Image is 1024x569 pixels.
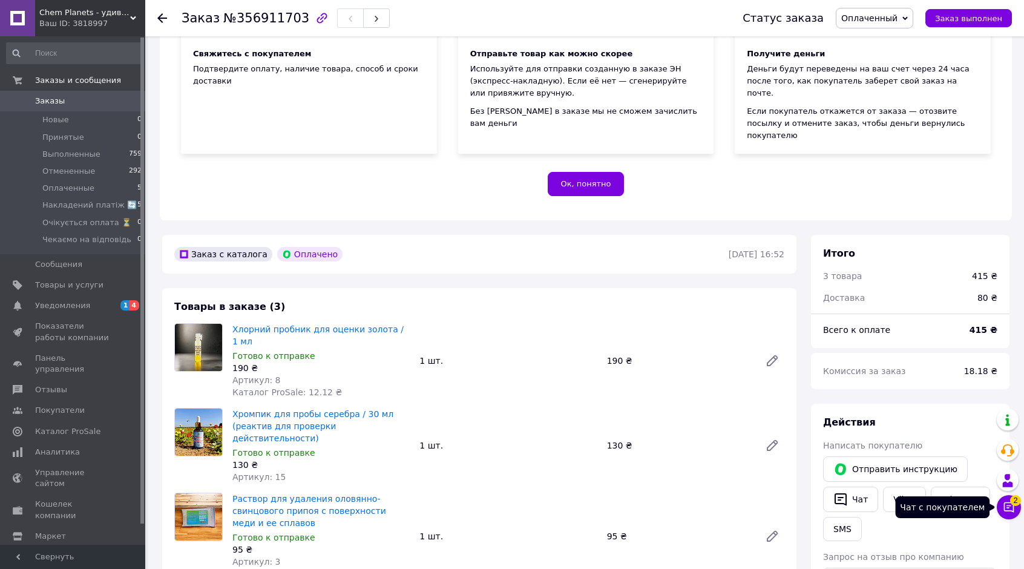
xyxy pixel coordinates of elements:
span: Артикул: 3 [232,557,280,567]
span: Заказы и сообщения [35,75,121,86]
span: 0 [137,217,142,228]
span: №356911703 [223,11,309,25]
div: Ваш ID: 3818997 [39,18,145,29]
span: Ок, понятно [560,179,611,188]
input: Поиск [6,42,143,64]
span: Всего к оплате [823,325,890,335]
span: 3 товара [823,271,862,281]
div: 3 [747,24,979,39]
span: 0 [137,234,142,245]
span: Показатели работы компании [35,321,112,343]
span: Аналитика [35,447,80,458]
span: 1 [120,300,130,311]
span: Управление сайтом [35,467,112,489]
a: Раствор для удаления оловянно-свинцового припоя с поверхности меди и ее сплавов [232,494,386,528]
span: 4 [130,300,139,311]
div: Статус заказа [743,12,824,24]
img: Хромпик для пробы серебра / 30 мл (реактив для проверки действительности) [175,409,222,456]
span: Каталог ProSale: 12.12 ₴ [232,387,342,397]
span: Комиссия за заказ [823,366,906,376]
span: Написать покупателю [823,441,922,450]
div: 2 [470,24,702,39]
div: 130 ₴ [232,459,410,471]
button: Чат с покупателем2 [997,495,1021,519]
span: 18.18 ₴ [964,366,997,376]
span: 0 [137,132,142,143]
a: Хромпик для пробы серебра / 30 мл (реактив для проверки действительности) [232,409,393,443]
span: Маркет [35,531,66,542]
span: Заказ выполнен [935,14,1002,23]
span: Оплаченный [841,13,898,23]
div: Вернуться назад [157,12,167,24]
span: Артикул: 15 [232,472,286,482]
b: Получите деньги [747,49,825,58]
span: Chem Planets - удивит цена и порадует качество! [39,7,130,18]
span: Чекаємо на відповідь [42,234,131,245]
span: Доставка [823,293,865,303]
div: Чат с покупателем [895,496,990,518]
div: 130 ₴ [602,437,755,454]
span: Выполненные [42,149,100,160]
span: Очікується оплата ⏳ [42,217,131,228]
span: Принятые [42,132,84,143]
button: SMS [823,517,862,541]
span: Заказ [182,11,220,25]
div: 415 ₴ [972,270,997,282]
span: Покупатели [35,405,85,416]
div: Используйте для отправки созданную в заказе ЭН (экспресс-накладную). Если её нет — сгенерируйте и... [470,63,702,99]
span: Итого [823,248,855,259]
span: Готово к отправке [232,448,315,458]
span: Готово к отправке [232,351,315,361]
span: Новые [42,114,69,125]
time: [DATE] 16:52 [729,249,784,259]
div: Деньги будут переведены на ваш счет через 24 часа после того, как покупатель заберет свой заказ н... [747,63,979,99]
div: 1 шт. [415,528,602,545]
a: Редактировать [760,433,784,458]
span: Запрос на отзыв про компанию [823,552,964,562]
span: Товары и услуги [35,280,103,291]
div: 1 [193,24,425,39]
span: Панель управления [35,353,112,375]
div: Если покупатель откажется от заказа — отозвите посылку и отмените заказ, чтобы деньги вернулись п... [747,105,979,142]
span: Отмененные [42,166,95,177]
b: Свяжитесь с покупателем [193,49,311,58]
span: 5 [137,200,142,211]
span: Каталог ProSale [35,426,100,437]
span: Заказы [35,96,65,107]
div: 190 ₴ [232,362,410,374]
div: 95 ₴ [602,528,755,545]
span: Действия [823,416,876,428]
div: 95 ₴ [232,544,410,556]
button: Заказ выполнен [925,9,1012,27]
img: Раствор для удаления оловянно-свинцового припоя с поверхности меди и ее сплавов [175,493,222,541]
span: Уведомления [35,300,90,311]
button: Отправить инструкцию [823,456,968,482]
span: 0 [137,114,142,125]
div: Заказ с каталога [174,247,272,261]
button: Ок, понятно [548,172,623,196]
div: 190 ₴ [602,352,755,369]
div: Без [PERSON_NAME] в заказе мы не сможем зачислить вам деньги [470,105,702,130]
span: Товары в заказе (3) [174,301,285,312]
span: Накладений платіж 🔄 [42,200,137,211]
a: Telegram [931,487,990,512]
div: 1 шт. [415,352,602,369]
span: 2 [1010,495,1021,506]
button: Чат [823,487,878,512]
span: Оплаченные [42,183,94,194]
a: Редактировать [760,349,784,373]
span: 5 [137,183,142,194]
span: 759 [129,149,142,160]
a: Viber [883,487,925,512]
b: Отправьте товар как можно скорее [470,49,633,58]
span: Сообщения [35,259,82,270]
span: Артикул: 8 [232,375,280,385]
a: Редактировать [760,524,784,548]
img: Хлорний пробник для оценки золота / 1 мл [175,324,222,371]
div: Оплачено [277,247,343,261]
span: Кошелек компании [35,499,112,521]
span: Готово к отправке [232,533,315,542]
a: Хлорний пробник для оценки золота / 1 мл [232,324,404,346]
b: 415 ₴ [970,325,997,335]
div: 1 шт. [415,437,602,454]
